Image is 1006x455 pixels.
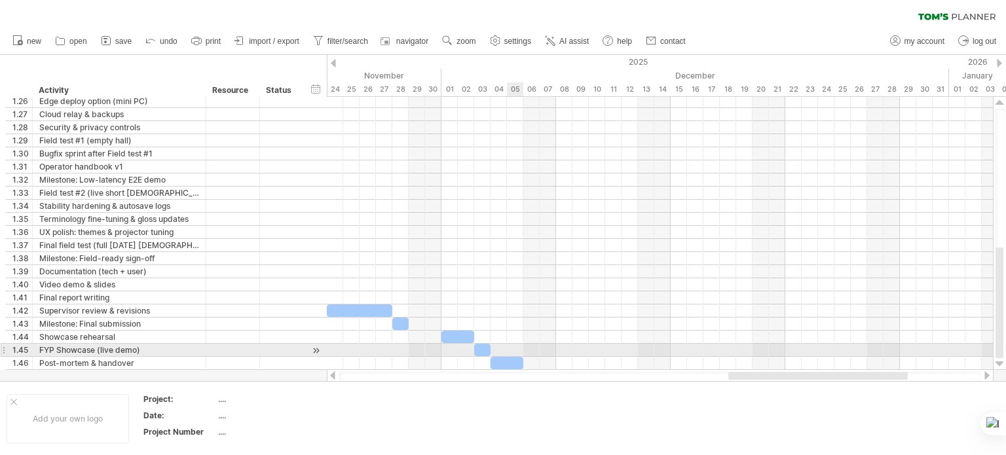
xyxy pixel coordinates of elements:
div: Tuesday, 16 December 2025 [687,82,703,96]
a: contact [643,33,690,50]
div: 1.34 [12,200,32,212]
div: Sunday, 7 December 2025 [540,82,556,96]
div: Operator handbook v1 [39,160,199,173]
div: Post-mortem & handover [39,357,199,369]
div: 1.37 [12,239,32,251]
div: Saturday, 29 November 2025 [409,82,425,96]
div: Sunday, 30 November 2025 [425,82,441,96]
div: Bugfix sprint after Field test #1 [39,147,199,160]
span: undo [160,37,177,46]
div: Field test #2 (live short [DEMOGRAPHIC_DATA]) [39,187,199,199]
div: Saturday, 27 December 2025 [867,82,884,96]
span: AI assist [559,37,589,46]
div: Sunday, 28 December 2025 [884,82,900,96]
div: 1.42 [12,304,32,317]
div: 1.38 [12,252,32,264]
div: Thursday, 25 December 2025 [834,82,851,96]
div: Thursday, 18 December 2025 [720,82,736,96]
div: FYP Showcase (live demo) [39,344,199,356]
a: log out [955,33,1000,50]
div: Supervisor review & revisions [39,304,199,317]
div: Sunday, 21 December 2025 [769,82,785,96]
div: 1.39 [12,265,32,278]
a: import / export [231,33,303,50]
div: Milestone: Low-latency E2E demo [39,173,199,186]
div: Tuesday, 30 December 2025 [916,82,933,96]
a: zoom [439,33,479,50]
div: 1.44 [12,331,32,343]
div: Documentation (tech + user) [39,265,199,278]
span: save [115,37,132,46]
div: Final field test (full [DATE] [DEMOGRAPHIC_DATA]) [39,239,199,251]
div: 1.32 [12,173,32,186]
div: Friday, 28 November 2025 [392,82,409,96]
div: Showcase rehearsal [39,331,199,343]
div: Saturday, 13 December 2025 [638,82,654,96]
div: Thursday, 1 January 2026 [949,82,965,96]
div: Wednesday, 3 December 2025 [474,82,491,96]
a: save [98,33,136,50]
div: Wednesday, 31 December 2025 [933,82,949,96]
div: Milestone: Field-ready sign-off [39,252,199,264]
div: 1.27 [12,108,32,120]
div: Status [266,84,295,97]
div: Friday, 2 January 2026 [965,82,982,96]
div: 1.40 [12,278,32,291]
span: log out [973,37,996,46]
div: 1.29 [12,134,32,147]
a: my account [887,33,948,50]
a: settings [487,33,535,50]
div: Stability hardening & autosave logs [39,200,199,212]
div: Friday, 26 December 2025 [851,82,867,96]
div: Date: [143,410,215,421]
div: Friday, 19 December 2025 [736,82,753,96]
div: Tuesday, 9 December 2025 [572,82,589,96]
div: Monday, 1 December 2025 [441,82,458,96]
span: navigator [396,37,428,46]
div: Wednesday, 17 December 2025 [703,82,720,96]
div: Project: [143,393,215,405]
span: open [69,37,87,46]
div: Monday, 22 December 2025 [785,82,802,96]
div: Saturday, 3 January 2026 [982,82,998,96]
div: 1.45 [12,344,32,356]
div: Terminology fine-tuning & gloss updates [39,213,199,225]
div: Activity [39,84,198,97]
div: Sunday, 14 December 2025 [654,82,671,96]
div: Wednesday, 26 November 2025 [360,82,376,96]
a: navigator [379,33,432,50]
div: Add your own logo [7,394,129,443]
div: .... [218,410,328,421]
div: Monday, 24 November 2025 [327,82,343,96]
div: 1.30 [12,147,32,160]
div: 1.36 [12,226,32,238]
a: undo [142,33,181,50]
div: .... [218,426,328,437]
div: Monday, 8 December 2025 [556,82,572,96]
span: contact [660,37,686,46]
a: help [599,33,636,50]
a: filter/search [310,33,372,50]
div: Resource [212,84,252,97]
div: Thursday, 27 November 2025 [376,82,392,96]
a: new [9,33,45,50]
div: Field test #1 (empty hall) [39,134,199,147]
span: help [617,37,632,46]
span: filter/search [327,37,368,46]
div: Tuesday, 2 December 2025 [458,82,474,96]
span: my account [904,37,944,46]
div: 1.33 [12,187,32,199]
div: Tuesday, 25 November 2025 [343,82,360,96]
div: Monday, 29 December 2025 [900,82,916,96]
div: Edge deploy option (mini PC) [39,95,199,107]
div: Video demo & slides [39,278,199,291]
div: UX polish: themes & projector tuning [39,226,199,238]
div: scroll to activity [310,344,322,357]
div: Monday, 15 December 2025 [671,82,687,96]
div: 1.43 [12,318,32,330]
div: Security & privacy controls [39,121,199,134]
div: 1.46 [12,357,32,369]
div: 1.28 [12,121,32,134]
a: open [52,33,91,50]
div: Cloud relay & backups [39,108,199,120]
